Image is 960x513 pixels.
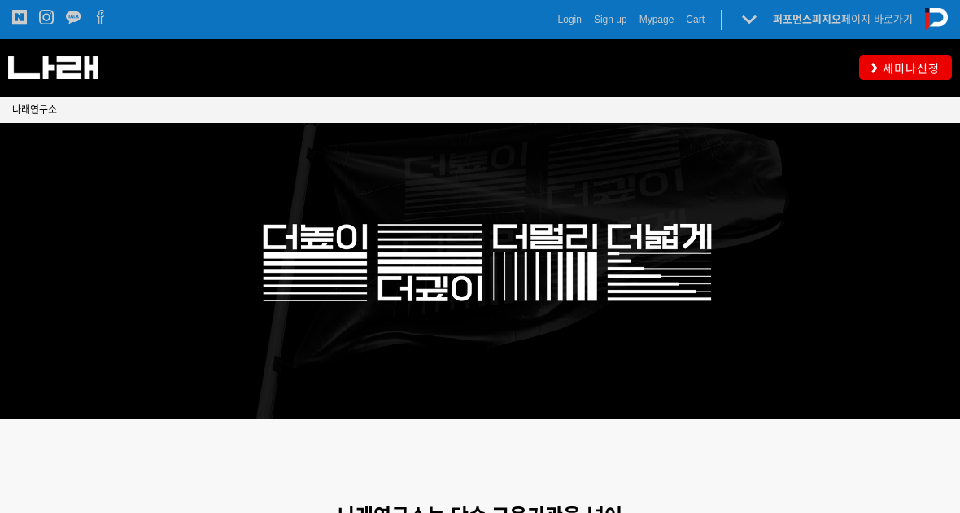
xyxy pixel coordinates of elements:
a: Mypage [639,11,674,28]
a: 세미나신청 [859,55,952,79]
a: Login [558,11,582,28]
strong: 퍼포먼스피지오 [773,13,841,25]
a: 나래연구소 [12,102,57,118]
a: Cart [686,11,705,28]
span: 세미나신청 [878,60,940,77]
a: 퍼포먼스피지오페이지 바로가기 [773,13,913,25]
a: Sign up [594,11,627,28]
span: 나래연구소 [12,104,57,116]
